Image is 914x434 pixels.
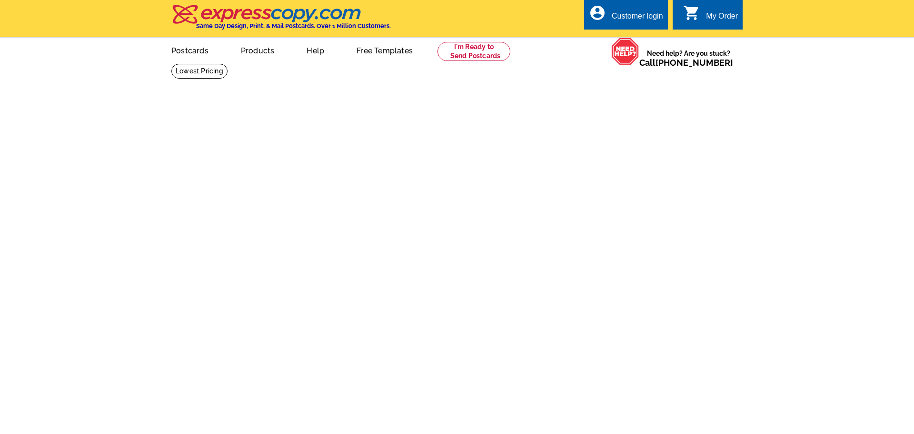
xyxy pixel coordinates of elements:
[589,4,606,21] i: account_circle
[291,39,339,61] a: Help
[196,22,391,30] h4: Same Day Design, Print, & Mail Postcards. Over 1 Million Customers.
[706,12,738,25] div: My Order
[612,12,663,25] div: Customer login
[683,4,700,21] i: shopping_cart
[683,10,738,22] a: shopping_cart My Order
[611,38,639,65] img: help
[171,11,391,30] a: Same Day Design, Print, & Mail Postcards. Over 1 Million Customers.
[341,39,428,61] a: Free Templates
[656,58,733,68] a: [PHONE_NUMBER]
[639,49,738,68] span: Need help? Are you stuck?
[639,58,733,68] span: Call
[156,39,224,61] a: Postcards
[589,10,663,22] a: account_circle Customer login
[226,39,290,61] a: Products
